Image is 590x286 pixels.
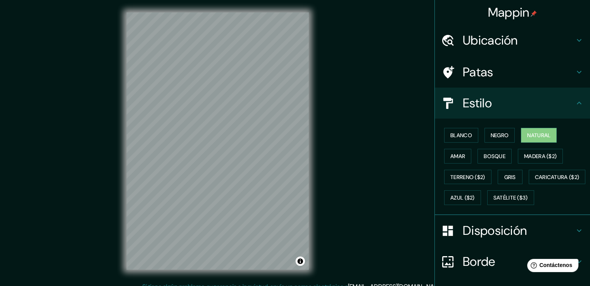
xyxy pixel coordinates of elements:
font: Patas [463,64,493,80]
font: Mappin [488,4,529,21]
font: Disposición [463,222,527,239]
font: Ubicación [463,32,518,48]
font: Gris [504,174,516,181]
button: Terreno ($2) [444,170,491,184]
button: Azul ($2) [444,190,481,205]
button: Activar o desactivar atribución [296,257,305,266]
div: Patas [435,57,590,88]
div: Borde [435,246,590,277]
img: pin-icon.png [531,10,537,17]
button: Natural [521,128,557,143]
font: Blanco [450,132,472,139]
button: Gris [498,170,523,184]
button: Blanco [444,128,478,143]
button: Bosque [478,149,512,164]
button: Satélite ($3) [487,190,534,205]
font: Terreno ($2) [450,174,485,181]
font: Madera ($2) [524,153,557,160]
font: Amar [450,153,465,160]
iframe: Lanzador de widgets de ayuda [521,256,581,277]
button: Negro [484,128,515,143]
font: Negro [491,132,509,139]
font: Natural [527,132,550,139]
font: Estilo [463,95,492,111]
font: Satélite ($3) [493,195,528,202]
div: Ubicación [435,25,590,56]
font: Bosque [484,153,505,160]
button: Amar [444,149,471,164]
div: Disposición [435,215,590,246]
button: Caricatura ($2) [529,170,586,184]
font: Caricatura ($2) [535,174,580,181]
canvas: Mapa [126,12,309,270]
font: Azul ($2) [450,195,475,202]
div: Estilo [435,88,590,119]
button: Madera ($2) [518,149,563,164]
font: Borde [463,253,495,270]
